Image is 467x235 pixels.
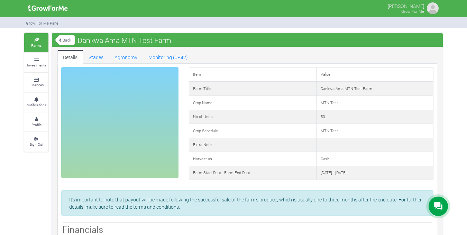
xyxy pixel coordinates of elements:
[143,50,193,64] a: Monitoring (UP42)
[426,1,440,15] img: growforme image
[189,138,317,152] td: Extra Note
[317,96,433,110] td: MTN Test
[317,110,433,124] td: 50
[24,93,48,112] a: Notifications
[26,1,70,15] img: growforme image
[317,67,433,82] td: Value
[69,196,425,210] p: It's important to note that payout will be made following the successful sale of the farm's produ...
[189,166,317,180] td: Farm Start Date - Farm End Date
[31,43,42,48] small: Farms
[24,33,48,52] a: Farms
[57,50,83,64] a: Details
[317,82,433,96] td: Dankwa Ama MTN Test Farm
[189,152,317,166] td: Harvest as
[24,73,48,92] a: Finances
[189,96,317,110] td: Crop Name
[189,110,317,124] td: No of Units
[189,67,317,82] td: Item
[31,122,42,127] small: Profile
[317,152,433,166] td: Cash
[29,82,44,87] small: Finances
[24,53,48,72] a: Investments
[109,50,143,64] a: Agronomy
[189,124,317,138] td: Crop Schedule
[55,34,75,46] a: Back
[189,82,317,96] td: Farm Title
[317,124,433,138] td: MTN Test
[27,63,46,67] small: Investments
[76,33,173,47] span: Dankwa Ama MTN Test Farm
[83,50,109,64] a: Stages
[24,132,48,151] a: Sign Out
[401,9,424,14] small: Grow For Me
[27,102,46,107] small: Notifications
[62,224,432,235] h3: Financials
[26,20,59,26] small: Grow For Me Panel
[24,112,48,132] a: Profile
[317,166,433,180] td: [DATE] - [DATE]
[30,142,43,147] small: Sign Out
[388,1,424,10] p: [PERSON_NAME]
